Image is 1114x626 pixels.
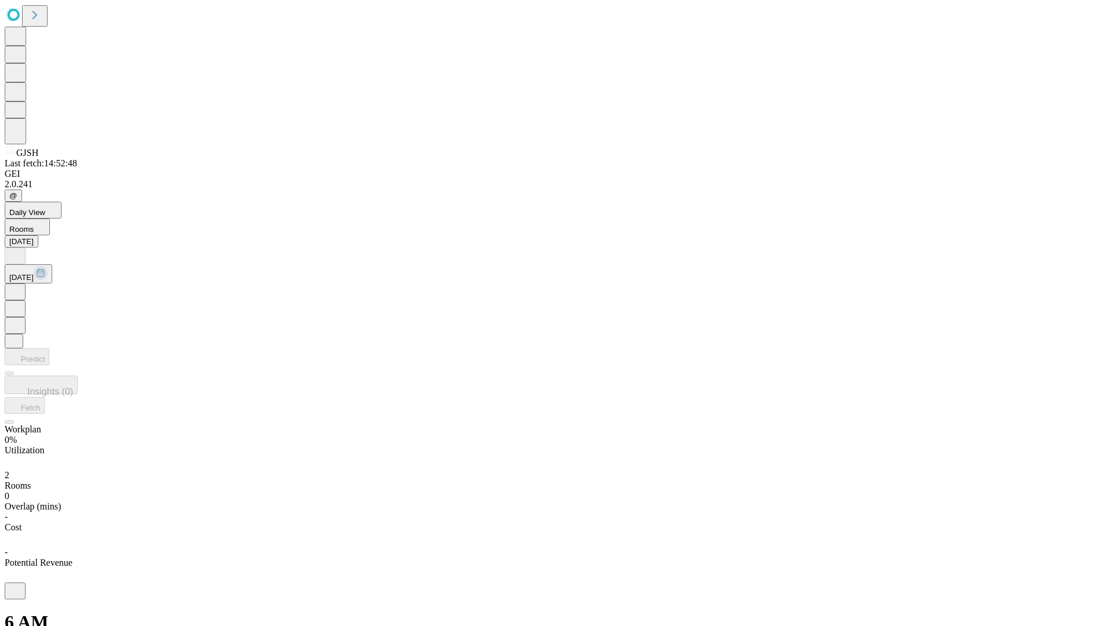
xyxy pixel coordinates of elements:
span: Utilization [5,445,44,455]
span: 0% [5,435,17,445]
span: Workplan [5,424,41,434]
span: 2 [5,470,9,480]
span: Daily View [9,208,45,217]
div: GEI [5,169,1109,179]
span: Potential Revenue [5,558,73,567]
span: Rooms [9,225,34,234]
span: 0 [5,491,9,501]
span: Cost [5,522,21,532]
button: Daily View [5,202,62,219]
button: Insights (0) [5,376,78,394]
div: 2.0.241 [5,179,1109,190]
span: - [5,512,8,522]
button: Fetch [5,397,45,414]
button: [DATE] [5,264,52,283]
span: Overlap (mins) [5,501,61,511]
span: - [5,547,8,557]
button: Rooms [5,219,50,235]
span: GJSH [16,148,38,158]
span: Last fetch: 14:52:48 [5,158,77,168]
span: [DATE] [9,273,34,282]
button: Predict [5,348,49,365]
button: [DATE] [5,235,38,248]
button: @ [5,190,22,202]
span: Insights (0) [27,387,73,396]
span: @ [9,191,17,200]
span: Rooms [5,481,31,490]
